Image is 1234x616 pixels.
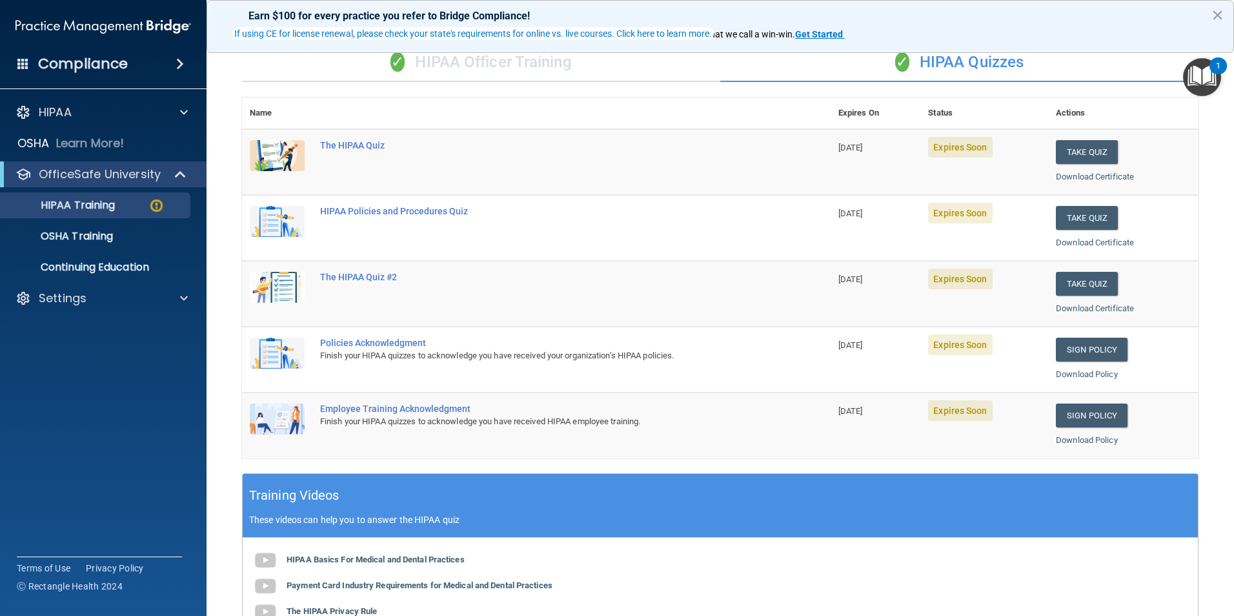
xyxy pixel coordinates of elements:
[287,580,552,590] b: Payment Card Industry Requirements for Medical and Dental Practices
[795,29,843,39] strong: Get Started
[838,340,863,350] span: [DATE]
[390,52,405,72] span: ✓
[928,334,992,355] span: Expires Soon
[39,291,86,306] p: Settings
[1056,435,1118,445] a: Download Policy
[248,10,1192,22] p: Earn $100 for every practice you refer to Bridge Compliance!
[1056,404,1128,427] a: Sign Policy
[17,562,70,575] a: Terms of Use
[1056,206,1118,230] button: Take Quiz
[838,274,863,284] span: [DATE]
[673,29,795,39] span: ! That's what we call a win-win.
[287,555,465,564] b: HIPAA Basics For Medical and Dental Practices
[15,167,187,182] a: OfficeSafe University
[15,291,188,306] a: Settings
[8,230,113,243] p: OSHA Training
[320,414,766,429] div: Finish your HIPAA quizzes to acknowledge you have received HIPAA employee training.
[252,548,278,573] img: gray_youtube_icon.38fcd6cc.png
[320,140,766,150] div: The HIPAA Quiz
[39,167,161,182] p: OfficeSafe University
[17,580,123,593] span: Ⓒ Rectangle Health 2024
[8,261,185,274] p: Continuing Education
[252,573,278,599] img: gray_youtube_icon.38fcd6cc.png
[1056,369,1118,379] a: Download Policy
[1056,172,1134,181] a: Download Certificate
[249,484,339,507] h5: Training Videos
[242,98,312,129] th: Name
[838,143,863,152] span: [DATE]
[1216,66,1220,83] div: 1
[1056,338,1128,362] a: Sign Policy
[38,55,128,73] h4: Compliance
[1048,98,1199,129] th: Actions
[1183,58,1221,96] button: Open Resource Center, 1 new notification
[838,209,863,218] span: [DATE]
[320,206,766,216] div: HIPAA Policies and Procedures Quiz
[1011,524,1219,576] iframe: Drift Widget Chat Controller
[920,98,1048,129] th: Status
[831,98,921,129] th: Expires On
[15,105,188,120] a: HIPAA
[15,14,191,39] img: PMB logo
[39,105,72,120] p: HIPAA
[928,400,992,421] span: Expires Soon
[320,348,766,364] div: Finish your HIPAA quizzes to acknowledge you have received your organization’s HIPAA policies.
[1211,5,1224,25] button: Close
[720,43,1199,82] div: HIPAA Quizzes
[249,515,1191,525] p: These videos can help you to answer the HIPAA quiz
[56,136,125,151] p: Learn More!
[8,199,115,212] p: HIPAA Training
[242,43,720,82] div: HIPAA Officer Training
[1056,303,1134,313] a: Download Certificate
[895,52,909,72] span: ✓
[928,137,992,158] span: Expires Soon
[287,606,377,616] b: The HIPAA Privacy Rule
[838,406,863,416] span: [DATE]
[320,338,766,348] div: Policies Acknowledgment
[320,404,766,414] div: Employee Training Acknowledgment
[320,272,766,282] div: The HIPAA Quiz #2
[928,269,992,289] span: Expires Soon
[1056,238,1134,247] a: Download Certificate
[232,27,714,40] button: If using CE for license renewal, please check your state's requirements for online vs. live cours...
[928,203,992,223] span: Expires Soon
[17,136,50,151] p: OSHA
[234,29,712,38] div: If using CE for license renewal, please check your state's requirements for online vs. live cours...
[86,562,144,575] a: Privacy Policy
[795,29,845,39] a: Get Started
[148,198,165,214] img: warning-circle.0cc9ac19.png
[1056,140,1118,164] button: Take Quiz
[1056,272,1118,296] button: Take Quiz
